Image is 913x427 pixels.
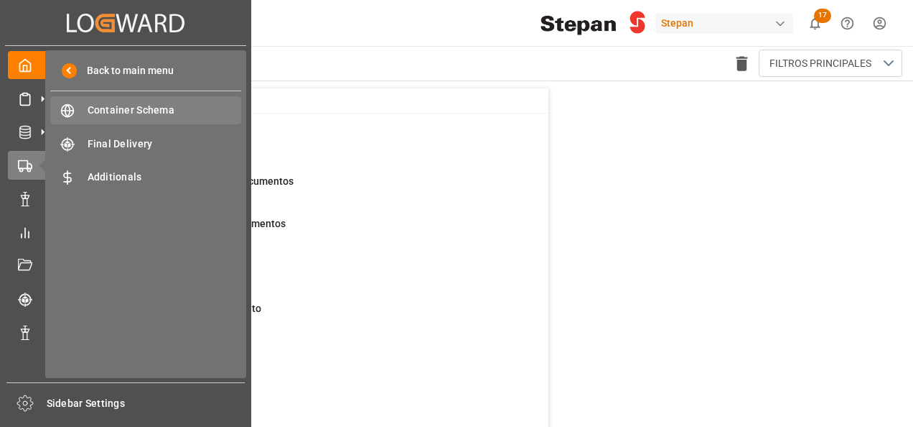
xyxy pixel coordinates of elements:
[50,129,241,157] a: Final Delivery
[72,386,530,416] a: 738Pendiente de PrevioFinal Delivery
[72,344,530,374] a: 4Pendiente de DespachoFinal Delivery
[50,163,241,191] a: Additionals
[72,132,530,162] a: 6Embarques cambiaron ETAContainer Schema
[88,170,242,185] span: Additionals
[799,7,831,40] button: show 17 new notifications
[8,51,243,79] a: My Cockpit
[72,174,530,204] a: 14Ordenes que falta de enviar documentosContainer Schema
[8,185,243,213] a: Data Management
[47,396,245,411] span: Sidebar Settings
[655,9,799,37] button: Stepan
[831,7,863,40] button: Help Center
[8,252,243,280] a: Document Management
[8,218,243,246] a: My Reports
[88,103,242,118] span: Container Schema
[655,13,793,34] div: Stepan
[72,216,530,247] a: 9Ordenes para Solicitud de DocumentosPurchase Orders
[88,137,242,152] span: Final Delivery
[77,63,174,78] span: Back to main menu
[8,318,243,346] a: Notifications
[759,50,902,77] button: open menu
[72,259,530,289] a: 82Pendiente de entregaFinal Delivery
[50,96,241,124] a: Container Schema
[8,285,243,313] a: Tracking
[540,11,645,36] img: Stepan_Company_logo.svg.png_1713531530.png
[814,9,831,23] span: 17
[769,56,871,71] span: FILTROS PRINCIPALES
[72,301,530,331] a: 3Pendiente de Pago de PedimentoFinal Delivery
